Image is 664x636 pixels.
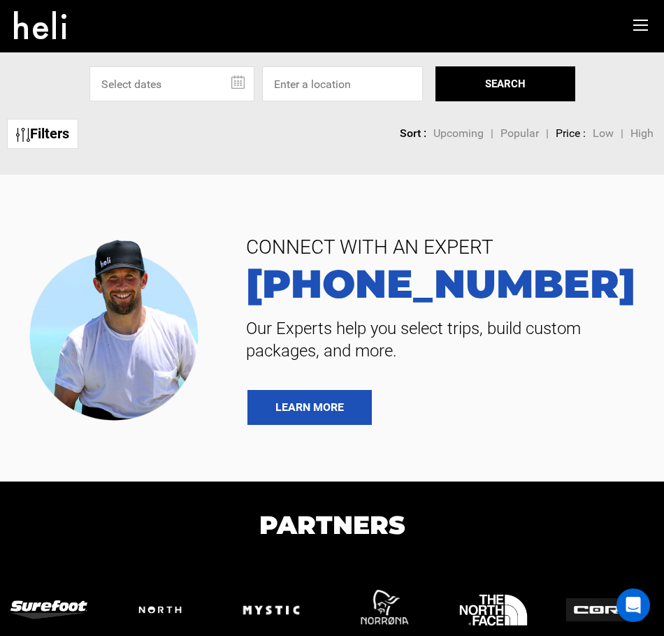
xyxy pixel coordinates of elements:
[236,231,643,264] span: CONNECT WITH AN EXPERT
[546,126,549,142] li: |
[21,231,215,426] img: contact our team
[247,390,372,425] a: LEARN MORE
[10,600,101,619] img: logo
[593,127,614,140] span: Low
[630,127,654,140] span: High
[500,127,539,140] span: Popular
[616,588,650,622] div: Open Intercom Messenger
[7,119,78,149] a: Filters
[262,66,423,101] input: Enter a location
[435,66,575,101] button: SEARCH
[621,126,623,142] li: |
[16,128,30,142] img: btn-icon.svg
[400,126,426,142] li: Sort :
[433,127,484,140] span: Upcoming
[122,590,212,630] img: logo
[89,66,254,101] input: Select dates
[556,126,586,142] li: Price :
[566,598,657,622] img: logo
[236,317,643,362] span: Our Experts help you select trips, build custom packages, and more.
[236,264,643,303] a: [PHONE_NUMBER]
[491,126,493,142] li: |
